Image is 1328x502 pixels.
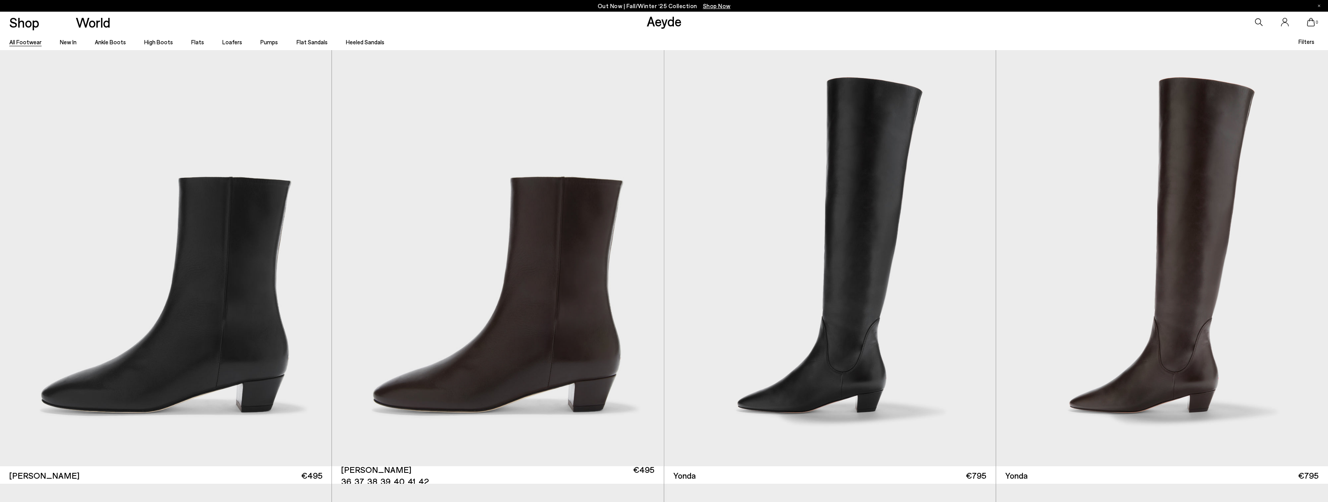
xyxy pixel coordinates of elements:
a: Shop [9,16,39,29]
div: 2 / 6 [663,50,995,466]
a: Yonda €795 [996,466,1328,484]
img: Yasmin Leather Ankle Boots [663,50,995,466]
a: Flat Sandals [297,38,328,45]
span: Navigate to /collections/new-in [703,2,731,9]
li: 38 [367,475,377,487]
span: €795 [1298,469,1319,481]
a: New In [60,38,77,45]
span: €495 [633,464,654,487]
img: Yasmin Leather Ankle Boots [332,50,663,466]
span: Yonda [673,469,696,481]
a: 0 [1307,18,1315,26]
a: Yonda €795 [664,466,996,484]
a: 6 / 6 1 / 6 2 / 6 3 / 6 4 / 6 5 / 6 6 / 6 1 / 6 Next slide Previous slide [332,50,663,466]
a: [PERSON_NAME] 36 37 38 39 40 41 42 €495 [332,466,663,484]
span: 0 [1315,20,1319,24]
a: Heeled Sandals [346,38,384,45]
span: Yonda [1005,469,1028,481]
ul: variant [341,475,427,487]
a: Loafers [222,38,242,45]
a: World [76,16,110,29]
span: €795 [966,469,986,481]
a: Ankle Boots [95,38,126,45]
img: Yonda Leather Over-Knee Boots [996,50,1328,466]
a: Flats [191,38,204,45]
li: 40 [394,475,405,487]
a: Aeyde [647,13,682,29]
a: Pumps [260,38,278,45]
img: Yonda Leather Over-Knee Boots [664,50,996,466]
span: [PERSON_NAME] [9,469,80,481]
div: 1 / 6 [332,50,663,466]
li: 39 [380,475,391,487]
li: 42 [419,475,429,487]
span: [PERSON_NAME] [341,464,412,475]
a: High Boots [144,38,173,45]
span: €495 [301,469,323,481]
li: 41 [408,475,415,487]
li: 37 [354,475,364,487]
li: 36 [341,475,351,487]
a: All Footwear [9,38,42,45]
span: Filters [1298,38,1314,45]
